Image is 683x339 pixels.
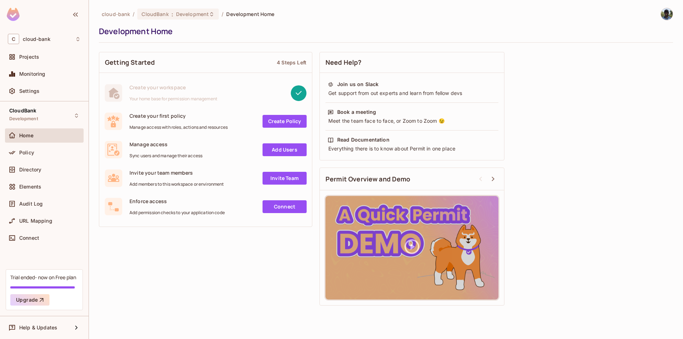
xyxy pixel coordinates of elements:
span: Invite your team members [129,169,224,176]
button: Upgrade [10,294,49,306]
span: Permit Overview and Demo [325,175,411,184]
img: Rajiv Mounguengue [661,8,673,20]
li: / [133,11,134,17]
span: Your home base for permission management [129,96,217,102]
div: Read Documentation [337,136,390,143]
div: Book a meeting [337,108,376,116]
span: Manage access with roles, actions and resources [129,125,228,130]
span: Create your workspace [129,84,217,91]
span: Connect [19,235,39,241]
div: Join us on Slack [337,81,378,88]
img: SReyMgAAAABJRU5ErkJggg== [7,8,20,21]
div: Meet the team face to face, or Zoom to Zoom 😉 [328,117,496,125]
span: Development [176,11,209,17]
div: Everything there is to know about Permit in one place [328,145,496,152]
div: Trial ended- now on Free plan [10,274,76,281]
a: Invite Team [263,172,307,185]
a: Connect [263,200,307,213]
span: Manage access [129,141,202,148]
span: the active workspace [102,11,130,17]
span: Development Home [226,11,274,17]
div: Get support from out experts and learn from fellow devs [328,90,496,97]
span: Directory [19,167,41,173]
span: CloudBank [142,11,168,17]
span: Monitoring [19,71,46,77]
span: CloudBank [9,108,36,113]
span: C [8,34,19,44]
span: Audit Log [19,201,43,207]
span: Workspace: cloud-bank [23,36,51,42]
span: Development [9,116,38,122]
span: Need Help? [325,58,362,67]
div: Development Home [99,26,669,37]
span: Add members to this workspace or environment [129,181,224,187]
span: Settings [19,88,39,94]
span: Getting Started [105,58,155,67]
span: Elements [19,184,41,190]
span: Projects [19,54,39,60]
span: Sync users and manage their access [129,153,202,159]
a: Add Users [263,143,307,156]
span: Help & Updates [19,325,57,330]
div: 4 Steps Left [277,59,306,66]
span: Policy [19,150,34,155]
span: : [171,11,174,17]
span: Create your first policy [129,112,228,119]
span: Home [19,133,34,138]
span: Enforce access [129,198,225,205]
span: Add permission checks to your application code [129,210,225,216]
span: URL Mapping [19,218,52,224]
a: Create Policy [263,115,307,128]
li: / [222,11,223,17]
